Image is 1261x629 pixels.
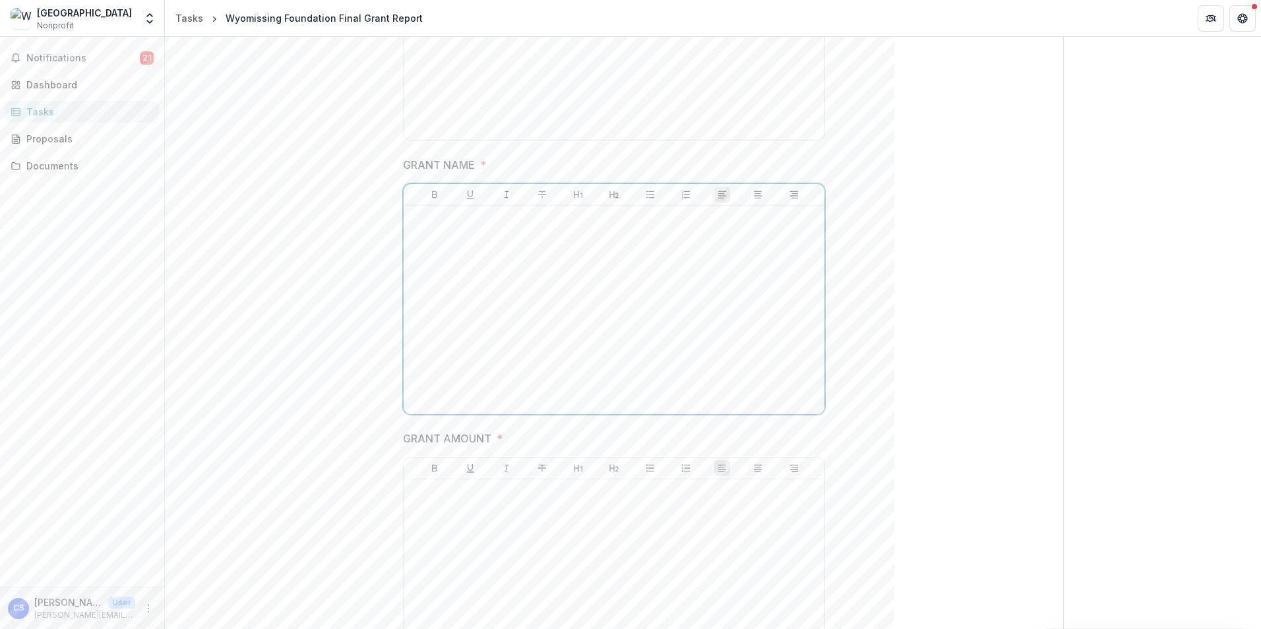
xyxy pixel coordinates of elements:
button: Heading 1 [570,187,586,202]
button: Partners [1198,5,1224,32]
button: Align Center [750,187,766,202]
button: Notifications21 [5,47,159,69]
button: More [140,601,156,616]
button: Open entity switcher [140,5,159,32]
button: Align Right [786,460,802,476]
div: Documents [26,159,148,173]
p: [PERSON_NAME] [34,595,103,609]
button: Get Help [1229,5,1256,32]
a: Dashboard [5,74,159,96]
button: Underline [462,187,478,202]
div: Proposals [26,132,148,146]
a: Tasks [170,9,208,28]
p: GRANT AMOUNT [403,431,491,446]
span: Nonprofit [37,20,74,32]
a: Documents [5,155,159,177]
button: Strike [534,460,550,476]
div: Tasks [175,11,203,25]
button: Ordered List [678,460,694,476]
button: Align Left [714,460,730,476]
button: Align Left [714,187,730,202]
p: [PERSON_NAME][EMAIL_ADDRESS][DOMAIN_NAME] [34,609,135,621]
img: Wyomissing Public Library [11,8,32,29]
button: Italicize [499,460,514,476]
button: Align Right [786,187,802,202]
button: Bullet List [642,460,658,476]
button: Align Center [750,460,766,476]
button: Heading 2 [606,187,622,202]
button: Heading 1 [570,460,586,476]
button: Heading 2 [606,460,622,476]
button: Bold [427,187,443,202]
button: Bullet List [642,187,658,202]
nav: breadcrumb [170,9,428,28]
span: 21 [140,51,154,65]
span: Notifications [26,53,140,64]
div: Colleen Stamm [13,604,24,613]
button: Strike [534,187,550,202]
a: Tasks [5,101,159,123]
p: User [108,597,135,609]
button: Underline [462,460,478,476]
div: [GEOGRAPHIC_DATA] [37,6,132,20]
div: Wyomissing Foundation Final Grant Report [226,11,423,25]
div: Tasks [26,105,148,119]
a: Proposals [5,128,159,150]
div: Dashboard [26,78,148,92]
button: Bold [427,460,443,476]
button: Ordered List [678,187,694,202]
button: Italicize [499,187,514,202]
p: GRANT NAME [403,157,475,173]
